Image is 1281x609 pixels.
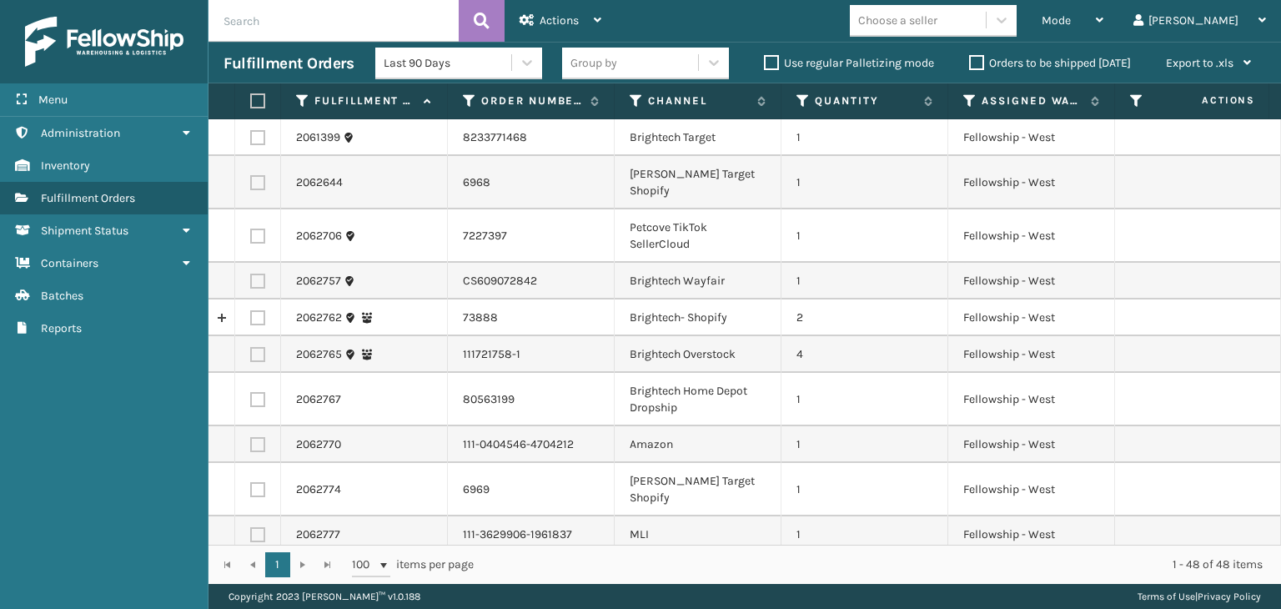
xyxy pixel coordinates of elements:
span: Actions [1149,87,1265,114]
label: Use regular Palletizing mode [764,56,934,70]
td: Brightech- Shopify [615,299,781,336]
a: 2062762 [296,310,342,326]
td: Fellowship - West [948,373,1115,426]
span: Export to .xls [1166,56,1233,70]
span: Fulfillment Orders [41,191,135,205]
label: Fulfillment Order Id [314,93,415,108]
label: Quantity [815,93,916,108]
td: 8233771468 [448,119,615,156]
a: 2062774 [296,481,341,498]
span: Inventory [41,159,90,173]
td: 6969 [448,463,615,516]
span: Mode [1042,13,1071,28]
td: 6968 [448,156,615,209]
td: 7227397 [448,209,615,263]
a: 2062770 [296,436,341,453]
td: Fellowship - West [948,299,1115,336]
span: Reports [41,321,82,335]
a: 2062706 [296,228,342,244]
p: Copyright 2023 [PERSON_NAME]™ v 1.0.188 [229,584,420,609]
img: logo [25,17,183,67]
td: Fellowship - West [948,516,1115,553]
td: 80563199 [448,373,615,426]
td: Fellowship - West [948,119,1115,156]
td: 111-3629906-1961837 [448,516,615,553]
div: Group by [570,54,617,72]
a: 2062765 [296,346,342,363]
span: Administration [41,126,120,140]
div: Last 90 Days [384,54,513,72]
td: Brightech Overstock [615,336,781,373]
span: 100 [352,556,377,573]
label: Orders to be shipped [DATE] [969,56,1131,70]
h3: Fulfillment Orders [224,53,354,73]
td: 1 [781,119,948,156]
div: Choose a seller [858,12,937,29]
td: 1 [781,516,948,553]
a: 1 [265,552,290,577]
td: 4 [781,336,948,373]
span: items per page [352,552,474,577]
td: [PERSON_NAME] Target Shopify [615,463,781,516]
a: 2062757 [296,273,341,289]
span: Batches [41,289,83,303]
td: Fellowship - West [948,263,1115,299]
a: 2062767 [296,391,341,408]
a: 2062644 [296,174,343,191]
td: MLI [615,516,781,553]
td: Fellowship - West [948,209,1115,263]
label: Channel [648,93,749,108]
td: [PERSON_NAME] Target Shopify [615,156,781,209]
td: Fellowship - West [948,463,1115,516]
a: 2062777 [296,526,340,543]
span: Menu [38,93,68,107]
td: Fellowship - West [948,156,1115,209]
td: CS609072842 [448,263,615,299]
div: | [1138,584,1261,609]
td: 1 [781,463,948,516]
td: 111-0404546-4704212 [448,426,615,463]
span: Containers [41,256,98,270]
label: Order Number [481,93,582,108]
td: Amazon [615,426,781,463]
label: Assigned Warehouse [982,93,1083,108]
td: Brightech Wayfair [615,263,781,299]
td: 111721758-1 [448,336,615,373]
td: 73888 [448,299,615,336]
a: 2061399 [296,129,340,146]
td: Brightech Home Depot Dropship [615,373,781,426]
a: Terms of Use [1138,591,1195,602]
a: Privacy Policy [1198,591,1261,602]
td: 1 [781,263,948,299]
td: Fellowship - West [948,336,1115,373]
td: 2 [781,299,948,336]
span: Actions [540,13,579,28]
td: 1 [781,373,948,426]
div: 1 - 48 of 48 items [497,556,1263,573]
td: 1 [781,426,948,463]
td: Fellowship - West [948,426,1115,463]
td: Brightech Target [615,119,781,156]
td: 1 [781,156,948,209]
td: 1 [781,209,948,263]
span: Shipment Status [41,224,128,238]
td: Petcove TikTok SellerCloud [615,209,781,263]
